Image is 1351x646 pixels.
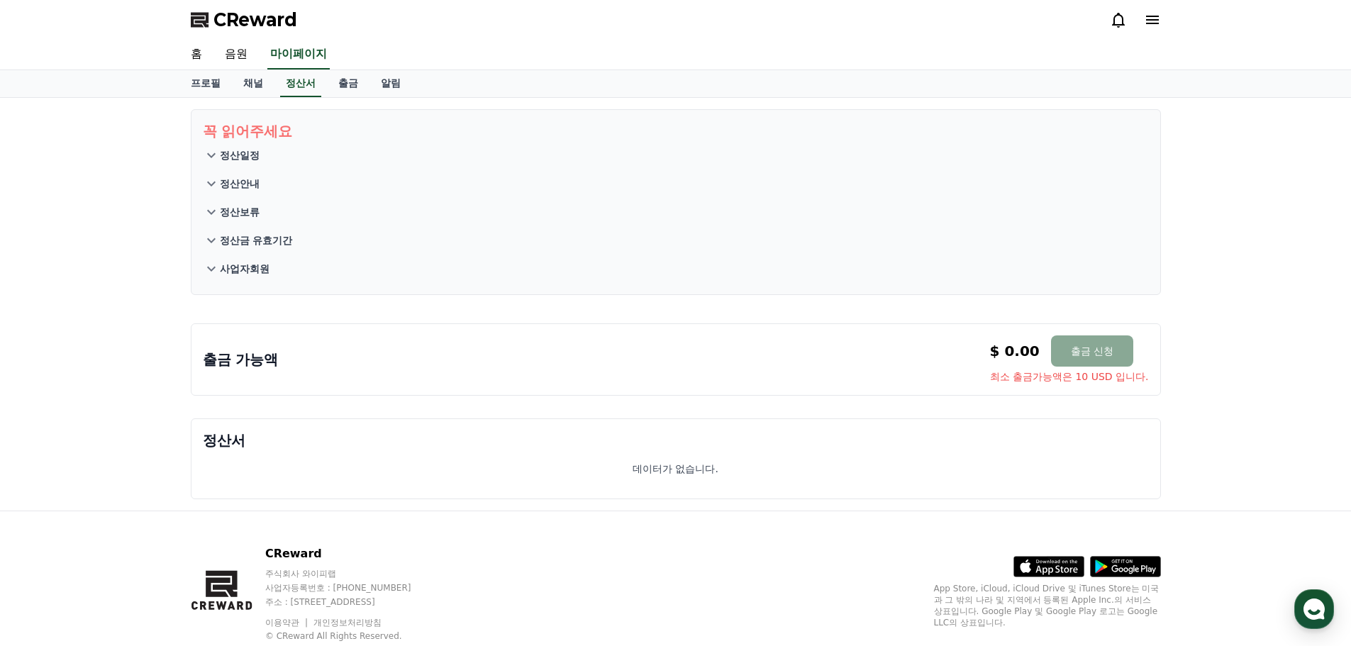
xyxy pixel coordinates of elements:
button: 사업자회원 [203,255,1149,283]
p: 주소 : [STREET_ADDRESS] [265,596,438,608]
a: 개인정보처리방침 [313,618,382,628]
a: 음원 [213,40,259,69]
a: 프로필 [179,70,232,97]
a: 대화 [94,450,183,485]
a: CReward [191,9,297,31]
a: 설정 [183,450,272,485]
p: 정산금 유효기간 [220,233,293,247]
button: 정산안내 [203,169,1149,198]
p: 사업자회원 [220,262,269,276]
p: 정산보류 [220,205,260,219]
a: 출금 [327,70,369,97]
p: © CReward All Rights Reserved. [265,630,438,642]
a: 정산서 [280,70,321,97]
a: 홈 [4,450,94,485]
p: 데이터가 없습니다. [633,462,718,476]
button: 정산금 유효기간 [203,226,1149,255]
p: 꼭 읽어주세요 [203,121,1149,141]
span: 홈 [45,471,53,482]
p: 주식회사 와이피랩 [265,568,438,579]
a: 알림 [369,70,412,97]
span: 최소 출금가능액은 10 USD 입니다. [990,369,1149,384]
p: 출금 가능액 [203,350,279,369]
span: 설정 [219,471,236,482]
p: 사업자등록번호 : [PHONE_NUMBER] [265,582,438,594]
span: CReward [213,9,297,31]
p: App Store, iCloud, iCloud Drive 및 iTunes Store는 미국과 그 밖의 나라 및 지역에서 등록된 Apple Inc.의 서비스 상표입니다. Goo... [934,583,1161,628]
span: 대화 [130,472,147,483]
p: 정산일정 [220,148,260,162]
p: $ 0.00 [990,341,1040,361]
button: 정산보류 [203,198,1149,226]
p: 정산안내 [220,177,260,191]
a: 마이페이지 [267,40,330,69]
p: 정산서 [203,430,1149,450]
p: CReward [265,545,438,562]
a: 채널 [232,70,274,97]
button: 정산일정 [203,141,1149,169]
a: 홈 [179,40,213,69]
a: 이용약관 [265,618,310,628]
button: 출금 신청 [1051,335,1133,367]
